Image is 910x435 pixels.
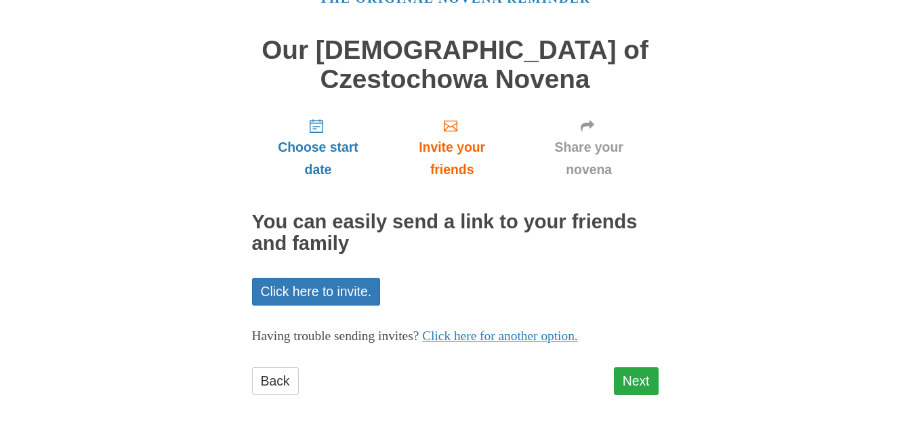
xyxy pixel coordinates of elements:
[384,107,519,188] a: Invite your friends
[266,136,371,181] span: Choose start date
[398,136,505,181] span: Invite your friends
[614,367,659,395] a: Next
[520,107,659,188] a: Share your novena
[422,329,578,343] a: Click here for another option.
[252,278,381,306] a: Click here to invite.
[252,367,299,395] a: Back
[533,136,645,181] span: Share your novena
[252,36,659,94] h1: Our [DEMOGRAPHIC_DATA] of Czestochowa Novena
[252,329,419,343] span: Having trouble sending invites?
[252,211,659,255] h2: You can easily send a link to your friends and family
[252,107,385,188] a: Choose start date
